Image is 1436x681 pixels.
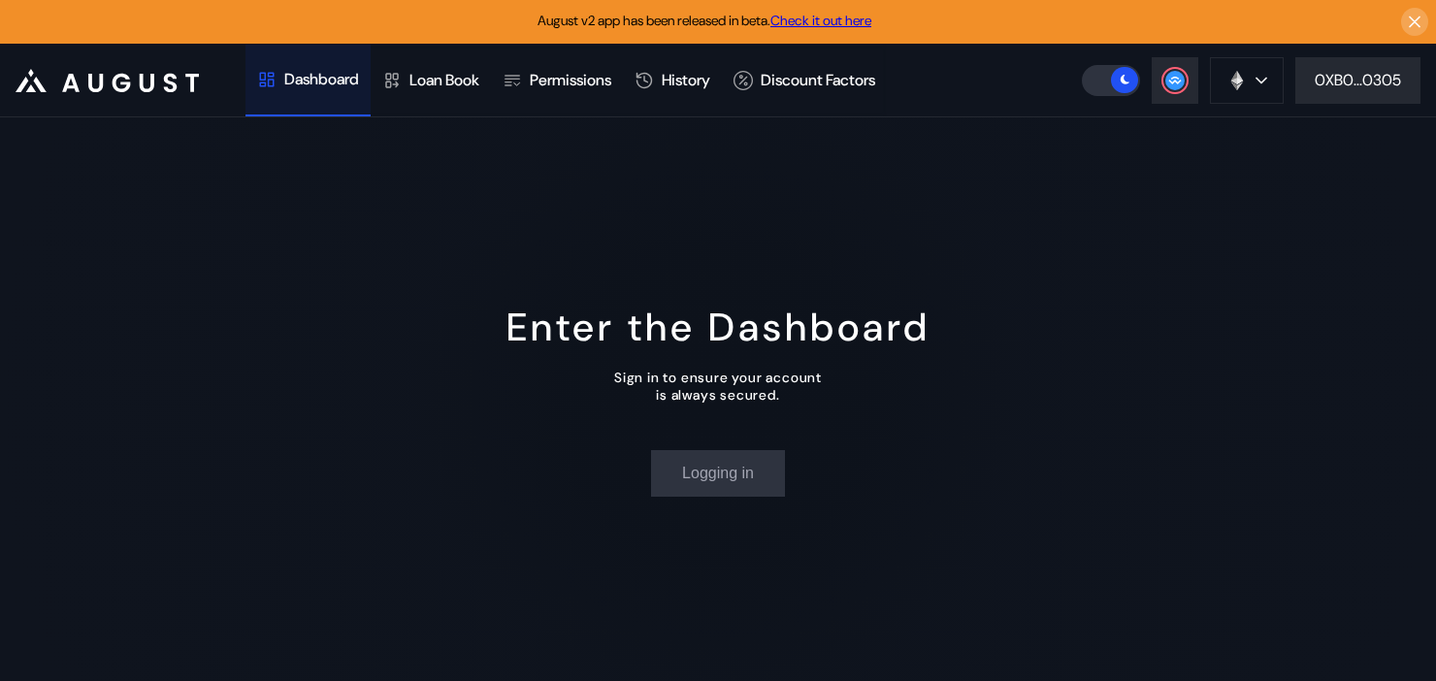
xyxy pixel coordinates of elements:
[409,70,479,90] div: Loan Book
[651,450,785,497] button: Logging in
[614,369,822,404] div: Sign in to ensure your account is always secured.
[770,12,871,29] a: Check it out here
[284,69,359,89] div: Dashboard
[623,45,722,116] a: History
[538,12,871,29] span: August v2 app has been released in beta.
[662,70,710,90] div: History
[1295,57,1420,104] button: 0XB0...0305
[491,45,623,116] a: Permissions
[530,70,611,90] div: Permissions
[245,45,371,116] a: Dashboard
[506,302,930,352] div: Enter the Dashboard
[371,45,491,116] a: Loan Book
[1315,70,1401,90] div: 0XB0...0305
[1226,70,1248,91] img: chain logo
[722,45,887,116] a: Discount Factors
[1210,57,1284,104] button: chain logo
[761,70,875,90] div: Discount Factors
